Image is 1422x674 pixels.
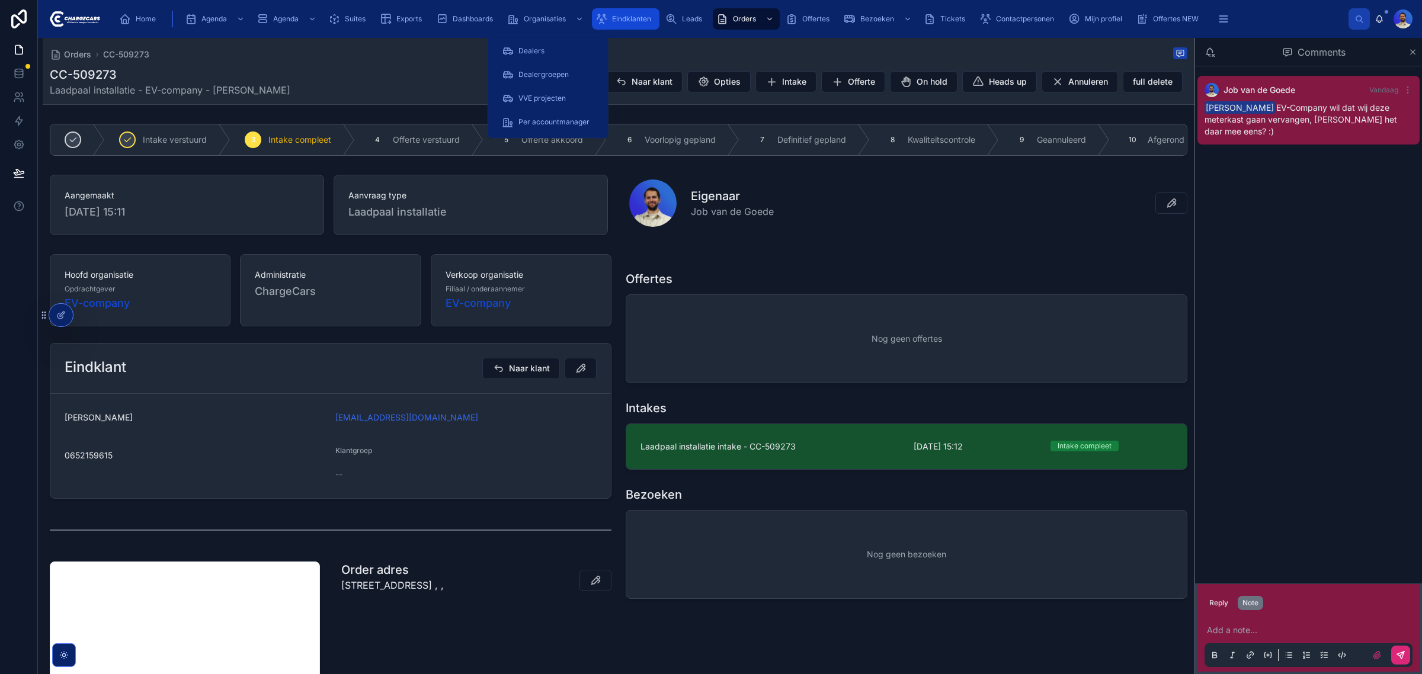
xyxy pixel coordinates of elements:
[273,14,299,24] span: Agenda
[760,135,764,145] span: 7
[976,8,1062,30] a: Contactpersonen
[251,135,255,145] span: 3
[1065,8,1130,30] a: Mijn profiel
[65,450,326,461] span: 0652159615
[1058,441,1112,451] div: Intake compleet
[755,71,816,92] button: Intake
[50,83,290,97] span: Laadpaal installatie - EV-company - [PERSON_NAME]
[626,400,667,416] h1: Intakes
[446,295,511,312] a: EV-company
[255,283,316,300] span: ChargeCars
[348,204,447,220] span: Laadpaal installatie
[1205,596,1233,610] button: Reply
[860,14,894,24] span: Bezoeken
[1085,14,1122,24] span: Mijn profiel
[396,14,422,24] span: Exports
[872,333,942,345] span: Nog geen offertes
[627,135,632,145] span: 6
[116,8,164,30] a: Home
[782,76,806,88] span: Intake
[181,8,251,30] a: Agenda
[1068,76,1108,88] span: Annuleren
[47,9,100,28] img: App logo
[691,204,774,219] span: Job van de Goede
[802,14,829,24] span: Offertes
[376,8,430,30] a: Exports
[136,14,156,24] span: Home
[714,76,741,88] span: Opties
[940,14,965,24] span: Tickets
[1020,135,1024,145] span: 9
[518,46,545,56] span: Dealers
[733,14,756,24] span: Orders
[433,8,501,30] a: Dashboards
[920,8,973,30] a: Tickets
[821,71,885,92] button: Offerte
[782,8,838,30] a: Offertes
[335,468,342,480] span: --
[482,358,560,379] button: Naar klant
[495,64,601,85] a: Dealergroepen
[335,446,372,455] span: Klantgroep
[446,284,525,294] span: Filiaal / onderaannemer
[840,8,918,30] a: Bezoeken
[1153,14,1199,24] span: Offertes NEW
[640,441,899,452] span: Laadpaal installatie intake - CC-509273
[341,561,444,578] h1: Order adres
[64,49,91,60] span: Orders
[521,134,583,146] span: Offerte akkoord
[325,8,374,30] a: Suites
[393,134,460,146] span: Offerte verstuurd
[713,8,780,30] a: Orders
[962,71,1037,92] button: Heads up
[777,134,846,146] span: Definitief gepland
[917,76,947,88] span: On hold
[524,14,566,24] span: Organisaties
[1123,71,1183,92] button: full delete
[509,362,550,374] span: Naar klant
[50,49,91,60] a: Orders
[605,71,683,92] button: Naar klant
[65,190,309,201] span: Aangemaakt
[268,134,331,146] span: Intake compleet
[65,284,116,294] span: Opdrachtgever
[1205,102,1397,136] span: EV-Company wil dat wij deze meterkast gaan vervangen, [PERSON_NAME] het daar mee eens? :)
[626,424,1187,469] a: Laadpaal installatie intake - CC-509273[DATE] 15:12Intake compleet
[518,117,590,127] span: Per accountmanager
[645,134,716,146] span: Voorlopig gepland
[989,76,1027,88] span: Heads up
[682,14,702,24] span: Leads
[687,71,751,92] button: Opties
[626,486,682,503] h1: Bezoeken
[103,49,149,60] a: CC-509273
[453,14,493,24] span: Dashboards
[1298,45,1346,59] span: Comments
[612,14,651,24] span: Eindklanten
[201,14,227,24] span: Agenda
[253,8,322,30] a: Agenda
[348,190,593,201] span: Aanvraag type
[1205,101,1275,114] span: [PERSON_NAME]
[495,40,601,62] a: Dealers
[1133,8,1207,30] a: Offertes NEW
[1369,85,1398,94] span: Vandaag
[1238,596,1263,610] button: Note
[50,66,290,83] h1: CC-509273
[65,204,309,220] span: [DATE] 15:11
[495,88,601,109] a: VVE projecten
[255,269,406,281] span: Administratie
[65,358,126,377] h2: Eindklant
[890,71,957,92] button: On hold
[592,8,659,30] a: Eindklanten
[110,6,1349,32] div: scrollable content
[341,578,444,592] p: [STREET_ADDRESS] , ,
[848,76,875,88] span: Offerte
[335,412,478,423] a: [EMAIL_ADDRESS][DOMAIN_NAME]
[65,295,130,312] a: EV-company
[1129,135,1136,145] span: 10
[1042,71,1118,92] button: Annuleren
[867,548,946,560] span: Nog geen bezoeken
